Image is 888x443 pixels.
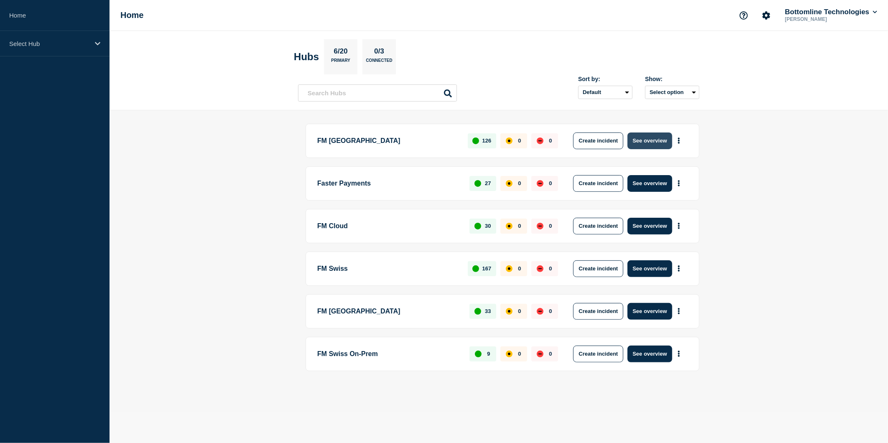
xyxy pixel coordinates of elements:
div: up [472,137,479,144]
p: Primary [331,58,350,67]
p: 6/20 [331,47,351,58]
div: up [475,308,481,315]
p: Faster Payments [317,175,460,192]
button: Create incident [573,260,623,277]
button: Create incident [573,175,623,192]
button: Create incident [573,218,623,234]
select: Sort by [578,86,633,99]
div: down [537,308,544,315]
div: up [475,223,481,229]
div: affected [506,351,513,357]
button: See overview [628,260,672,277]
button: See overview [628,303,672,320]
p: 167 [482,265,492,272]
p: 0 [549,223,552,229]
p: 27 [485,180,491,186]
button: See overview [628,346,672,362]
button: Create incident [573,303,623,320]
button: More actions [674,176,684,191]
p: 0 [518,137,521,144]
p: 0 [549,180,552,186]
button: Bottomline Technologies [783,8,879,16]
p: 0 [518,180,521,186]
button: More actions [674,218,684,234]
p: 0 [518,265,521,272]
button: More actions [674,303,684,319]
p: Select Hub [9,40,89,47]
div: affected [506,265,513,272]
p: 0 [549,308,552,314]
button: Create incident [573,346,623,362]
div: affected [506,308,513,315]
p: 126 [482,137,492,144]
button: More actions [674,133,684,148]
p: 0 [518,351,521,357]
p: 0 [549,137,552,144]
div: up [475,180,481,187]
p: 0 [518,308,521,314]
h2: Hubs [294,51,319,63]
div: affected [506,223,513,229]
p: 0 [518,223,521,229]
div: affected [506,137,513,144]
input: Search Hubs [298,84,457,102]
p: 30 [485,223,491,229]
div: up [475,351,482,357]
button: See overview [628,132,672,149]
div: down [537,265,544,272]
button: Support [735,7,753,24]
p: FM Cloud [317,218,460,234]
button: Create incident [573,132,623,149]
div: down [537,351,544,357]
div: Sort by: [578,76,633,82]
button: See overview [628,218,672,234]
button: Select option [645,86,699,99]
button: More actions [674,261,684,276]
div: Show: [645,76,699,82]
div: affected [506,180,513,187]
p: Connected [366,58,392,67]
button: See overview [628,175,672,192]
div: down [537,137,544,144]
p: FM Swiss [317,260,458,277]
p: 0/3 [371,47,388,58]
p: 0 [549,265,552,272]
p: 33 [485,308,491,314]
h1: Home [120,10,144,20]
div: up [472,265,479,272]
p: FM Swiss On-Prem [317,346,460,362]
button: More actions [674,346,684,362]
div: down [537,223,544,229]
div: down [537,180,544,187]
p: [PERSON_NAME] [783,16,870,22]
p: 0 [549,351,552,357]
p: 9 [487,351,490,357]
button: Account settings [758,7,775,24]
p: FM [GEOGRAPHIC_DATA] [317,303,460,320]
p: FM [GEOGRAPHIC_DATA] [317,132,458,149]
